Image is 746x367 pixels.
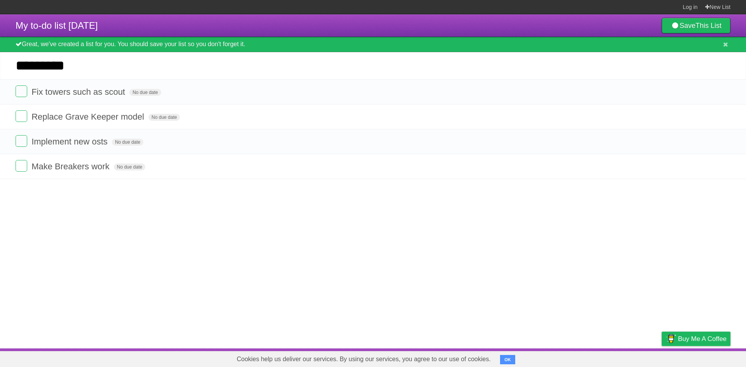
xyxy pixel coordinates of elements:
[16,135,27,147] label: Done
[31,87,127,97] span: Fix towers such as scout
[31,112,146,122] span: Replace Grave Keeper model
[558,350,575,365] a: About
[16,20,98,31] span: My to-do list [DATE]
[662,332,730,346] a: Buy me a coffee
[652,350,672,365] a: Privacy
[114,163,145,170] span: No due date
[229,351,498,367] span: Cookies help us deliver our services. By using our services, you agree to our use of cookies.
[31,162,112,171] span: Make Breakers work
[662,18,730,33] a: SaveThis List
[625,350,642,365] a: Terms
[666,332,676,345] img: Buy me a coffee
[500,355,515,364] button: OK
[148,114,180,121] span: No due date
[129,89,161,96] span: No due date
[682,350,730,365] a: Suggest a feature
[112,139,143,146] span: No due date
[584,350,615,365] a: Developers
[695,22,722,30] b: This List
[16,160,27,172] label: Done
[678,332,727,346] span: Buy me a coffee
[31,137,110,146] span: Implement new osts
[16,85,27,97] label: Done
[16,110,27,122] label: Done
